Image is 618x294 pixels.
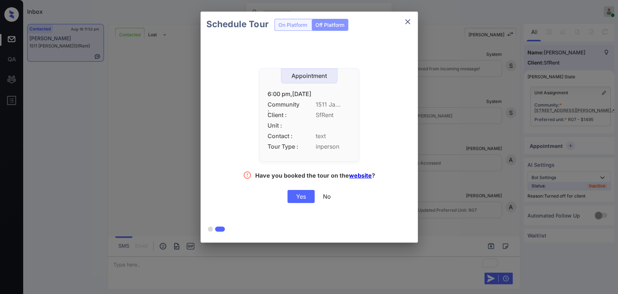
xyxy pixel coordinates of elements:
[281,73,337,79] div: Appointment
[268,91,351,98] div: 6:00 pm,[DATE]
[316,112,351,119] span: SfRent
[316,101,351,108] span: 1511 Ja...
[349,172,372,179] a: website
[400,15,415,29] button: close
[268,133,300,140] span: Contact :
[316,143,351,150] span: inperson
[323,193,331,200] div: No
[255,172,375,181] div: Have you booked the tour on the ?
[316,133,351,140] span: text
[268,122,300,129] span: Unit :
[268,112,300,119] span: Client :
[287,190,315,203] div: Yes
[268,143,300,150] span: Tour Type :
[268,101,300,108] span: Community :
[201,12,274,37] h2: Schedule Tour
